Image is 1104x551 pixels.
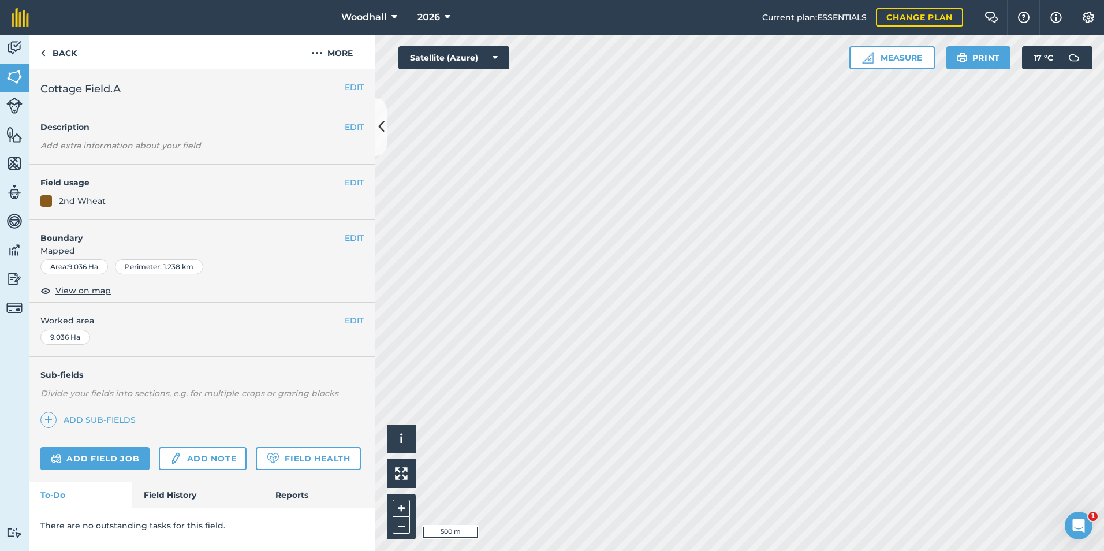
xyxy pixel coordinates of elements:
img: Ruler icon [862,52,874,64]
span: 17 ° C [1034,46,1053,69]
button: EDIT [345,121,364,133]
img: svg+xml;base64,PD94bWwgdmVyc2lvbj0iMS4wIiBlbmNvZGluZz0idXRmLTgiPz4KPCEtLSBHZW5lcmF0b3I6IEFkb2JlIE... [6,184,23,201]
img: svg+xml;base64,PHN2ZyB4bWxucz0iaHR0cDovL3d3dy53My5vcmcvMjAwMC9zdmciIHdpZHRoPSIxNyIgaGVpZ2h0PSIxNy... [1050,10,1062,24]
button: i [387,425,416,453]
iframe: Intercom live chat [1065,512,1092,539]
img: svg+xml;base64,PD94bWwgdmVyc2lvbj0iMS4wIiBlbmNvZGluZz0idXRmLTgiPz4KPCEtLSBHZW5lcmF0b3I6IEFkb2JlIE... [51,452,62,466]
em: Divide your fields into sections, e.g. for multiple crops or grazing blocks [40,388,338,399]
h4: Field usage [40,176,345,189]
span: 1 [1088,512,1098,521]
button: EDIT [345,232,364,244]
span: Current plan : ESSENTIALS [762,11,867,24]
img: A cog icon [1081,12,1095,23]
img: svg+xml;base64,PD94bWwgdmVyc2lvbj0iMS4wIiBlbmNvZGluZz0idXRmLTgiPz4KPCEtLSBHZW5lcmF0b3I6IEFkb2JlIE... [6,39,23,57]
span: Mapped [29,244,375,257]
span: 2026 [417,10,440,24]
button: + [393,500,410,517]
h4: Sub-fields [29,368,375,381]
a: Add sub-fields [40,412,140,428]
img: Two speech bubbles overlapping with the left bubble in the forefront [984,12,998,23]
img: svg+xml;base64,PHN2ZyB4bWxucz0iaHR0cDovL3d3dy53My5vcmcvMjAwMC9zdmciIHdpZHRoPSIxNCIgaGVpZ2h0PSIyNC... [44,413,53,427]
button: Satellite (Azure) [398,46,509,69]
a: Field History [132,482,263,508]
a: Reports [264,482,375,508]
h4: Boundary [29,220,345,244]
img: svg+xml;base64,PHN2ZyB4bWxucz0iaHR0cDovL3d3dy53My5vcmcvMjAwMC9zdmciIHdpZHRoPSI1NiIgaGVpZ2h0PSI2MC... [6,155,23,172]
button: EDIT [345,81,364,94]
a: Add field job [40,447,150,470]
button: EDIT [345,314,364,327]
img: svg+xml;base64,PD94bWwgdmVyc2lvbj0iMS4wIiBlbmNvZGluZz0idXRmLTgiPz4KPCEtLSBHZW5lcmF0b3I6IEFkb2JlIE... [6,300,23,316]
span: i [400,431,403,446]
img: svg+xml;base64,PD94bWwgdmVyc2lvbj0iMS4wIiBlbmNvZGluZz0idXRmLTgiPz4KPCEtLSBHZW5lcmF0b3I6IEFkb2JlIE... [6,270,23,288]
a: To-Do [29,482,132,508]
img: svg+xml;base64,PD94bWwgdmVyc2lvbj0iMS4wIiBlbmNvZGluZz0idXRmLTgiPz4KPCEtLSBHZW5lcmF0b3I6IEFkb2JlIE... [169,452,182,466]
button: More [289,35,375,69]
button: EDIT [345,176,364,189]
a: Field Health [256,447,360,470]
div: 9.036 Ha [40,330,90,345]
img: svg+xml;base64,PHN2ZyB4bWxucz0iaHR0cDovL3d3dy53My5vcmcvMjAwMC9zdmciIHdpZHRoPSI1NiIgaGVpZ2h0PSI2MC... [6,126,23,143]
img: svg+xml;base64,PD94bWwgdmVyc2lvbj0iMS4wIiBlbmNvZGluZz0idXRmLTgiPz4KPCEtLSBHZW5lcmF0b3I6IEFkb2JlIE... [6,98,23,114]
button: 17 °C [1022,46,1092,69]
button: Print [946,46,1011,69]
img: svg+xml;base64,PD94bWwgdmVyc2lvbj0iMS4wIiBlbmNvZGluZz0idXRmLTgiPz4KPCEtLSBHZW5lcmF0b3I6IEFkb2JlIE... [1062,46,1086,69]
em: Add extra information about your field [40,140,201,151]
img: Four arrows, one pointing top left, one top right, one bottom right and the last bottom left [395,467,408,480]
div: Area : 9.036 Ha [40,259,108,274]
h4: Description [40,121,364,133]
button: Measure [849,46,935,69]
span: Worked area [40,314,364,327]
img: svg+xml;base64,PD94bWwgdmVyc2lvbj0iMS4wIiBlbmNvZGluZz0idXRmLTgiPz4KPCEtLSBHZW5lcmF0b3I6IEFkb2JlIE... [6,241,23,259]
button: – [393,517,410,534]
button: View on map [40,284,111,297]
img: svg+xml;base64,PHN2ZyB4bWxucz0iaHR0cDovL3d3dy53My5vcmcvMjAwMC9zdmciIHdpZHRoPSIxOSIgaGVpZ2h0PSIyNC... [957,51,968,65]
img: A question mark icon [1017,12,1031,23]
span: Cottage Field.A [40,81,121,97]
p: There are no outstanding tasks for this field. [40,519,364,532]
span: Woodhall [341,10,387,24]
div: Perimeter : 1.238 km [115,259,203,274]
a: Change plan [876,8,963,27]
img: svg+xml;base64,PD94bWwgdmVyc2lvbj0iMS4wIiBlbmNvZGluZz0idXRmLTgiPz4KPCEtLSBHZW5lcmF0b3I6IEFkb2JlIE... [6,527,23,538]
a: Add note [159,447,247,470]
img: svg+xml;base64,PD94bWwgdmVyc2lvbj0iMS4wIiBlbmNvZGluZz0idXRmLTgiPz4KPCEtLSBHZW5lcmF0b3I6IEFkb2JlIE... [6,213,23,230]
a: Back [29,35,88,69]
img: fieldmargin Logo [12,8,29,27]
img: svg+xml;base64,PHN2ZyB4bWxucz0iaHR0cDovL3d3dy53My5vcmcvMjAwMC9zdmciIHdpZHRoPSIyMCIgaGVpZ2h0PSIyNC... [311,46,323,60]
img: svg+xml;base64,PHN2ZyB4bWxucz0iaHR0cDovL3d3dy53My5vcmcvMjAwMC9zdmciIHdpZHRoPSI5IiBoZWlnaHQ9IjI0Ii... [40,46,46,60]
span: View on map [55,284,111,297]
img: svg+xml;base64,PHN2ZyB4bWxucz0iaHR0cDovL3d3dy53My5vcmcvMjAwMC9zdmciIHdpZHRoPSI1NiIgaGVpZ2h0PSI2MC... [6,68,23,85]
div: 2nd Wheat [59,195,106,207]
img: svg+xml;base64,PHN2ZyB4bWxucz0iaHR0cDovL3d3dy53My5vcmcvMjAwMC9zdmciIHdpZHRoPSIxOCIgaGVpZ2h0PSIyNC... [40,284,51,297]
